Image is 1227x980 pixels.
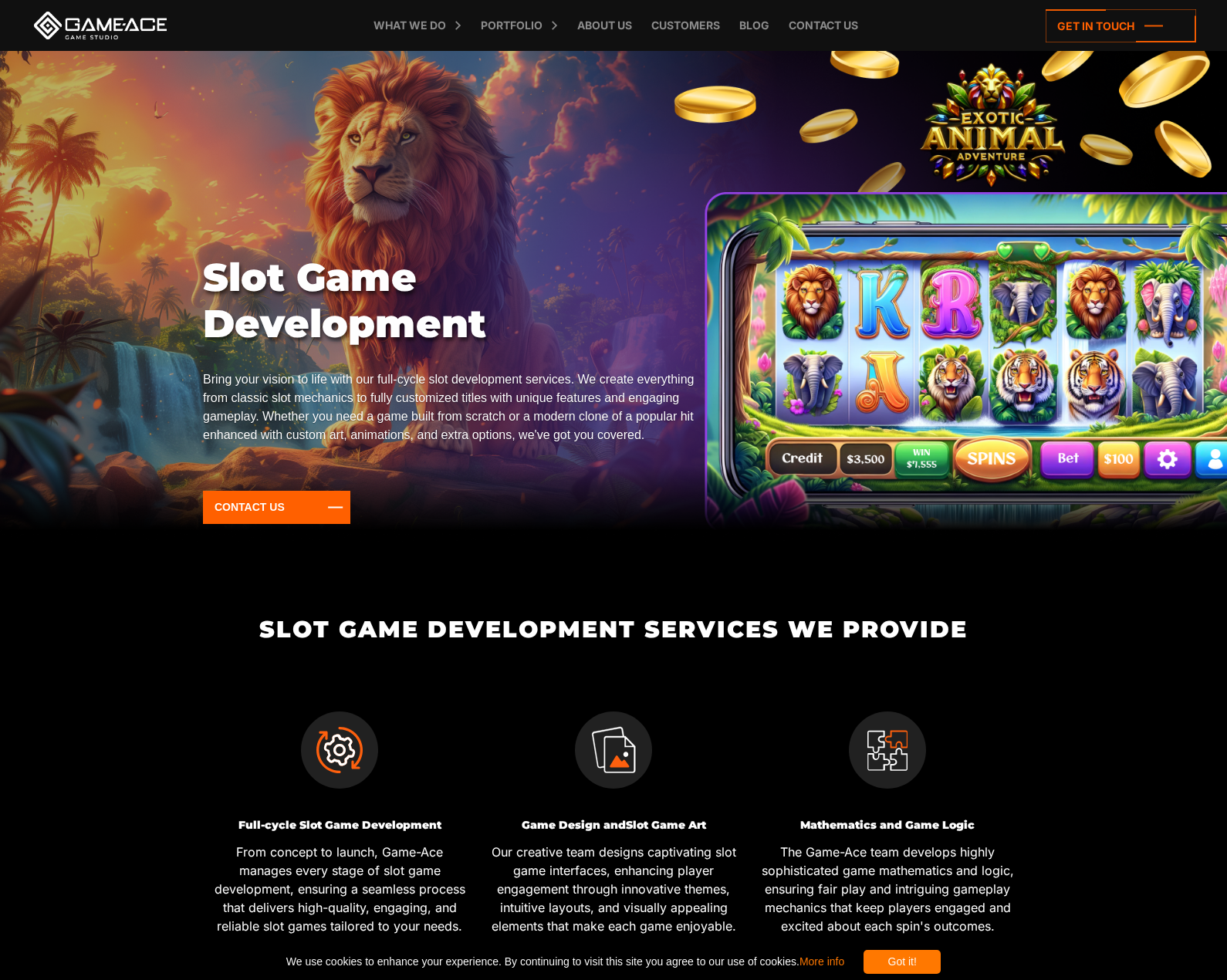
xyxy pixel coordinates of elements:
[203,617,1025,642] h2: Slot Game Development Services We Provide
[626,818,706,832] a: Slot Game Art
[849,711,926,789] img: Mechanics development icon
[756,843,1019,935] p: The Game-Ace team develops highly sophisticated game mathematics and logic, ensuring fair play an...
[203,255,695,347] h1: Slot Game Development
[482,843,745,935] p: Our creative team designs captivating slot game interfaces, enhancing player engagement through i...
[1046,9,1196,42] a: Get in touch
[864,950,941,974] div: Got it!
[286,950,844,974] span: We use cookies to enhance your experience. By continuing to visit this site you agree to our use ...
[208,843,471,935] p: From concept to launch, Game-Ace manages every stage of slot game development, ensuring a seamles...
[575,711,652,789] img: Game art icon
[301,711,378,789] img: full cycle development icon
[208,819,471,831] h3: Full-cycle Slot Game Development
[756,819,1019,831] h3: Mathematics and Game Logic
[482,819,745,831] h3: Game Design and
[203,370,695,444] p: Bring your vision to life with our full-cycle slot development services. We create everything fro...
[799,955,844,968] a: More info
[203,491,350,524] a: Contact Us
